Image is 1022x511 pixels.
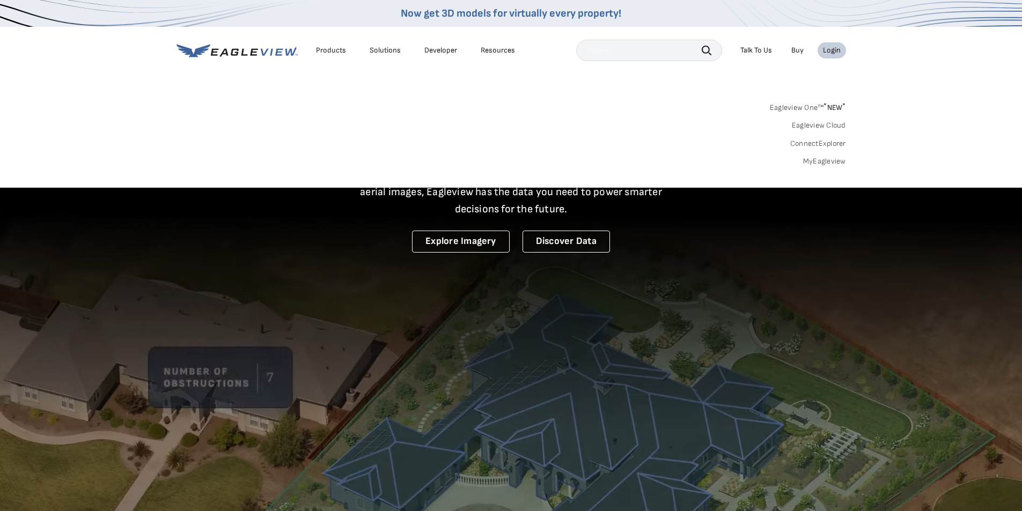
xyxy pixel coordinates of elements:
[803,157,846,166] a: MyEagleview
[824,103,845,112] span: NEW
[523,231,610,253] a: Discover Data
[790,139,846,149] a: ConnectExplorer
[740,46,772,55] div: Talk To Us
[792,121,846,130] a: Eagleview Cloud
[401,7,621,20] a: Now get 3D models for virtually every property!
[576,40,722,61] input: Search
[481,46,515,55] div: Resources
[791,46,804,55] a: Buy
[823,46,841,55] div: Login
[412,231,510,253] a: Explore Imagery
[770,100,846,112] a: Eagleview One™*NEW*
[347,166,675,218] p: A new era starts here. Built on more than 3.5 billion high-resolution aerial images, Eagleview ha...
[424,46,457,55] a: Developer
[370,46,401,55] div: Solutions
[316,46,346,55] div: Products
